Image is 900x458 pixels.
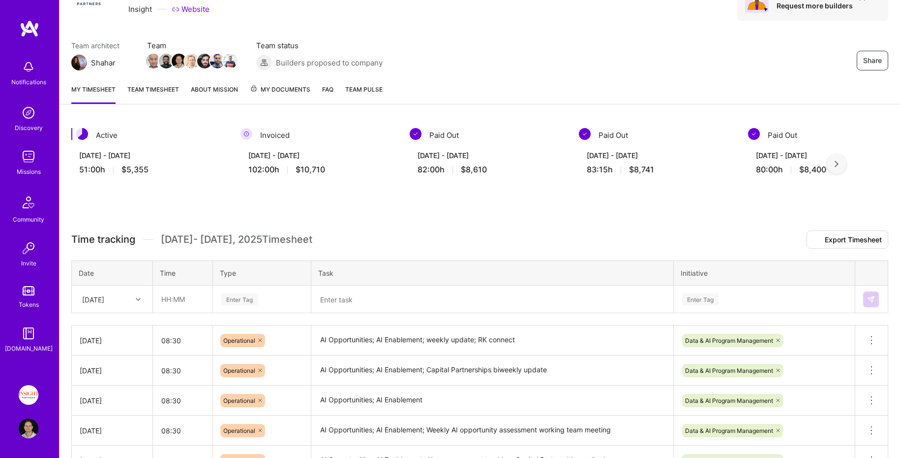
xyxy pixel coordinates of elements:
div: Enter Tag [221,292,258,307]
a: Team Member Avatar [160,53,173,69]
img: Insight Partners: Data & AI - Sourcing [19,385,38,405]
span: Team architect [71,40,127,51]
input: HH:MM [153,286,212,312]
img: Team Member Avatar [172,54,186,68]
i: icon Download [813,237,821,244]
div: [DATE] - [DATE] [587,150,728,161]
img: Team Member Avatar [184,54,199,68]
span: Data & AI Program Management [685,427,773,434]
div: Invoiced [240,128,398,142]
div: Community [13,214,44,225]
span: [DATE] - [DATE] , 2025 Timesheet [161,233,312,246]
img: Submit [867,295,875,303]
a: Website [172,4,210,14]
span: $5,355 [121,164,149,175]
span: Operational [223,397,255,404]
a: My Documents [250,84,310,104]
span: $8,610 [461,164,487,175]
a: Team Member Avatar [147,53,160,69]
a: About Mission [191,84,238,104]
div: Shahar [91,58,116,68]
div: Time [160,268,206,278]
div: 51:00 h [79,164,221,175]
i: icon CompanyGray [119,5,126,13]
a: My timesheet [71,84,116,104]
span: Operational [223,367,255,374]
span: $8,741 [629,164,654,175]
textarea: AI Opportunities; AI Enablement; weekly update; RK connect [312,327,672,355]
img: Team Member Avatar [146,54,161,68]
img: logo [20,20,39,37]
div: [DATE] - [DATE] [79,150,221,161]
div: [DATE] - [DATE] [248,150,390,161]
img: teamwork [19,147,38,166]
input: HH:MM [153,388,212,414]
img: Invoiced [240,128,252,140]
a: User Avatar [16,419,41,438]
span: Team [147,40,237,51]
div: [DATE] [80,425,145,436]
a: Team Member Avatar [173,53,185,69]
div: Invite [21,258,36,268]
img: Paid Out [410,128,421,140]
img: Paid Out [748,128,760,140]
div: [DATE] - [DATE] [418,150,559,161]
a: Team Member Avatar [185,53,198,69]
img: Team Member Avatar [210,54,225,68]
img: Team Member Avatar [223,54,238,68]
div: Paid Out [410,128,567,142]
div: 80:00 h [756,164,898,175]
img: discovery [19,103,38,123]
img: bell [19,57,38,77]
textarea: AI Opportunities; AI Enablement; Weekly AI opportunity assessment working team meeting [312,417,672,445]
div: [DOMAIN_NAME] [5,343,53,354]
div: Paid Out [579,128,736,142]
span: $8,400 [799,164,826,175]
div: Initiative [681,268,848,278]
input: HH:MM [153,327,212,354]
div: Enter Tag [682,292,719,307]
a: Insight Partners: Data & AI - Sourcing [16,385,41,405]
span: Data & AI Program Management [685,337,773,344]
button: Share [857,51,888,70]
img: right [835,161,839,167]
img: Paid Out [579,128,591,140]
a: Team Member Avatar [224,53,237,69]
div: [DATE] - [DATE] [756,150,898,161]
div: 83:15 h [587,164,728,175]
a: Team Pulse [345,84,383,104]
th: Date [72,261,153,286]
div: [DATE] [80,395,145,406]
span: Time tracking [71,233,135,246]
img: tokens [23,286,34,295]
img: Community [17,191,40,214]
a: FAQ [322,84,333,104]
div: [DATE] [80,335,145,346]
img: User Avatar [19,419,38,438]
span: Builders proposed to company [276,58,383,68]
div: Active [71,128,229,142]
span: Share [863,56,882,65]
span: Operational [223,427,255,434]
div: Missions [17,166,41,177]
div: Notifications [11,77,46,87]
textarea: AI Opportunities; AI Enablement [312,387,672,415]
img: guide book [19,324,38,343]
input: HH:MM [153,418,212,444]
div: [DATE] [80,365,145,376]
i: icon Chevron [136,297,141,302]
img: Team Member Avatar [197,54,212,68]
textarea: AI Opportunities; AI Enablement; Capital Partnerships biweekly update [312,357,672,385]
div: [DATE] [82,294,104,304]
th: Type [213,261,311,286]
i: icon Mail [120,59,127,66]
button: Export Timesheet [807,230,888,249]
span: $10,710 [296,164,325,175]
img: Team Member Avatar [159,54,174,68]
span: Operational [223,337,255,344]
th: Task [311,261,674,286]
div: 82:00 h [418,164,559,175]
span: Data & AI Program Management [685,367,773,374]
div: Insight [119,4,152,14]
img: Active [76,128,88,140]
